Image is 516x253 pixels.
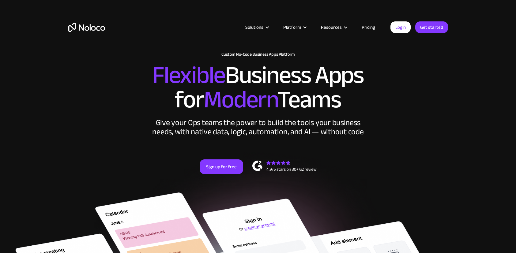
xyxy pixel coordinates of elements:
div: Solutions [238,23,276,31]
a: Pricing [354,23,383,31]
a: Sign up for free [200,159,243,174]
h2: Business Apps for Teams [68,63,448,112]
div: Platform [276,23,313,31]
div: Resources [313,23,354,31]
div: Resources [321,23,342,31]
span: Modern [204,77,277,122]
span: Flexible [152,52,225,98]
div: Give your Ops teams the power to build the tools your business needs, with native data, logic, au... [151,118,365,136]
a: home [68,23,105,32]
a: Get started [415,21,448,33]
div: Solutions [245,23,263,31]
a: Login [390,21,411,33]
div: Platform [283,23,301,31]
